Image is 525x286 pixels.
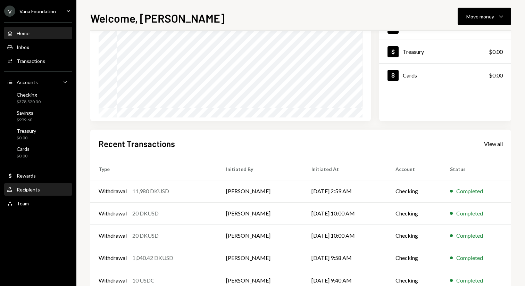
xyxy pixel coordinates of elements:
td: [DATE] 10:00 AM [303,224,387,247]
div: Completed [456,276,483,285]
td: Checking [387,247,442,269]
div: Cards [17,146,30,152]
td: [PERSON_NAME] [218,202,303,224]
a: View all [484,140,503,147]
div: Inbox [17,44,29,50]
div: Rewards [17,173,36,179]
div: Treasury [403,48,424,55]
th: Initiated At [303,158,387,180]
div: Checking [17,92,41,98]
div: Treasury [17,128,36,134]
div: Savings [17,110,33,116]
td: [PERSON_NAME] [218,247,303,269]
td: [DATE] 9:58 AM [303,247,387,269]
div: Withdrawal [99,209,127,218]
div: 20 DKUSD [132,209,159,218]
a: Team [4,197,72,210]
div: Accounts [17,79,38,85]
div: 20 DKUSD [132,231,159,240]
div: Completed [456,209,483,218]
div: Cards [403,72,417,79]
div: Transactions [17,58,45,64]
div: Completed [456,187,483,195]
div: Withdrawal [99,187,127,195]
a: Transactions [4,55,72,67]
div: V [4,6,15,17]
td: [PERSON_NAME] [218,224,303,247]
div: Completed [456,231,483,240]
a: Cards$0.00 [4,144,72,161]
div: Recipients [17,187,40,193]
div: $0.00 [489,48,503,56]
td: Checking [387,224,442,247]
div: 1,040.42 DKUSD [132,254,173,262]
div: $0.00 [17,153,30,159]
div: 11,980 DKUSD [132,187,169,195]
a: Rewards [4,169,72,182]
td: Checking [387,180,442,202]
div: $0.00 [489,71,503,80]
td: [DATE] 10:00 AM [303,202,387,224]
div: $378,520.30 [17,99,41,105]
div: Move money [466,13,494,20]
div: 10 USDC [132,276,155,285]
h1: Welcome, [PERSON_NAME] [90,11,225,25]
div: Home [17,30,30,36]
a: Savings$999.60 [4,108,72,124]
a: Accounts [4,76,72,88]
a: Cards$0.00 [379,64,511,87]
a: Checking$378,520.30 [4,90,72,106]
div: $999.60 [17,117,33,123]
div: Completed [456,254,483,262]
div: Vana Foundation [19,8,56,14]
h2: Recent Transactions [99,138,175,149]
button: Move money [458,8,511,25]
div: Team [17,201,29,206]
th: Account [387,158,442,180]
div: Withdrawal [99,254,127,262]
a: Home [4,27,72,39]
td: [PERSON_NAME] [218,180,303,202]
th: Status [442,158,511,180]
td: [DATE] 2:59 AM [303,180,387,202]
a: Recipients [4,183,72,196]
th: Type [90,158,218,180]
div: $0.00 [17,135,36,141]
a: Treasury$0.00 [4,126,72,142]
td: Checking [387,202,442,224]
th: Initiated By [218,158,303,180]
div: Withdrawal [99,231,127,240]
div: Withdrawal [99,276,127,285]
a: Treasury$0.00 [379,40,511,63]
a: Inbox [4,41,72,53]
